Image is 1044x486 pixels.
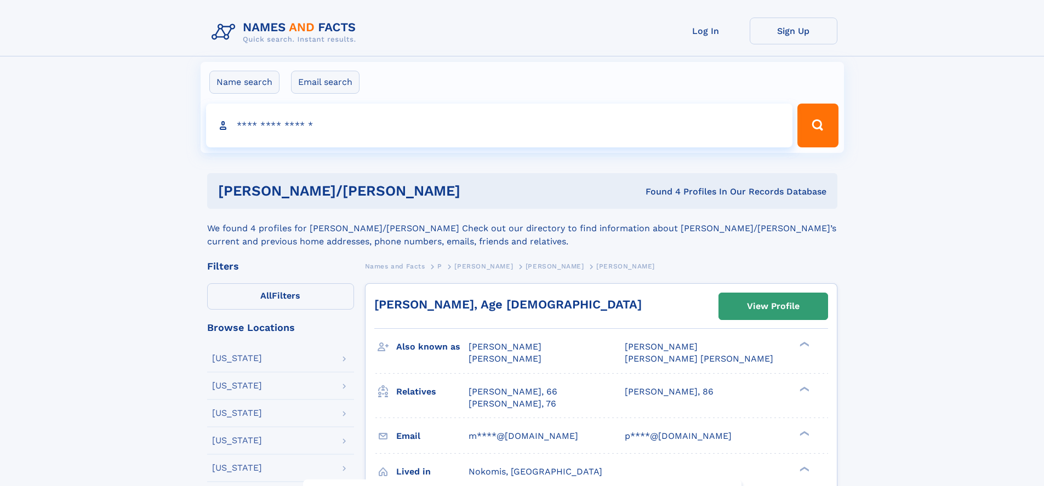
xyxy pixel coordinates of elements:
[396,338,469,356] h3: Also known as
[207,323,354,333] div: Browse Locations
[797,430,810,437] div: ❯
[207,209,837,248] div: We found 4 profiles for [PERSON_NAME]/[PERSON_NAME] Check out our directory to find information a...
[396,462,469,481] h3: Lived in
[469,341,541,352] span: [PERSON_NAME]
[625,386,714,398] a: [PERSON_NAME], 86
[207,283,354,310] label: Filters
[625,341,698,352] span: [PERSON_NAME]
[797,104,838,147] button: Search Button
[662,18,750,44] a: Log In
[396,427,469,445] h3: Email
[553,186,826,198] div: Found 4 Profiles In Our Records Database
[625,353,773,364] span: [PERSON_NAME] [PERSON_NAME]
[596,262,655,270] span: [PERSON_NAME]
[469,398,556,410] a: [PERSON_NAME], 76
[207,18,365,47] img: Logo Names and Facts
[212,409,262,418] div: [US_STATE]
[437,259,442,273] a: P
[797,465,810,472] div: ❯
[797,385,810,392] div: ❯
[437,262,442,270] span: P
[526,259,584,273] a: [PERSON_NAME]
[207,261,354,271] div: Filters
[365,259,425,273] a: Names and Facts
[291,71,360,94] label: Email search
[747,294,800,319] div: View Profile
[469,466,602,477] span: Nokomis, [GEOGRAPHIC_DATA]
[526,262,584,270] span: [PERSON_NAME]
[218,184,553,198] h1: [PERSON_NAME]/[PERSON_NAME]
[212,354,262,363] div: [US_STATE]
[212,436,262,445] div: [US_STATE]
[719,293,828,319] a: View Profile
[209,71,279,94] label: Name search
[469,353,541,364] span: [PERSON_NAME]
[212,464,262,472] div: [US_STATE]
[797,341,810,348] div: ❯
[206,104,793,147] input: search input
[212,381,262,390] div: [US_STATE]
[396,382,469,401] h3: Relatives
[454,262,513,270] span: [PERSON_NAME]
[260,290,272,301] span: All
[469,386,557,398] a: [PERSON_NAME], 66
[374,298,642,311] a: [PERSON_NAME], Age [DEMOGRAPHIC_DATA]
[750,18,837,44] a: Sign Up
[454,259,513,273] a: [PERSON_NAME]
